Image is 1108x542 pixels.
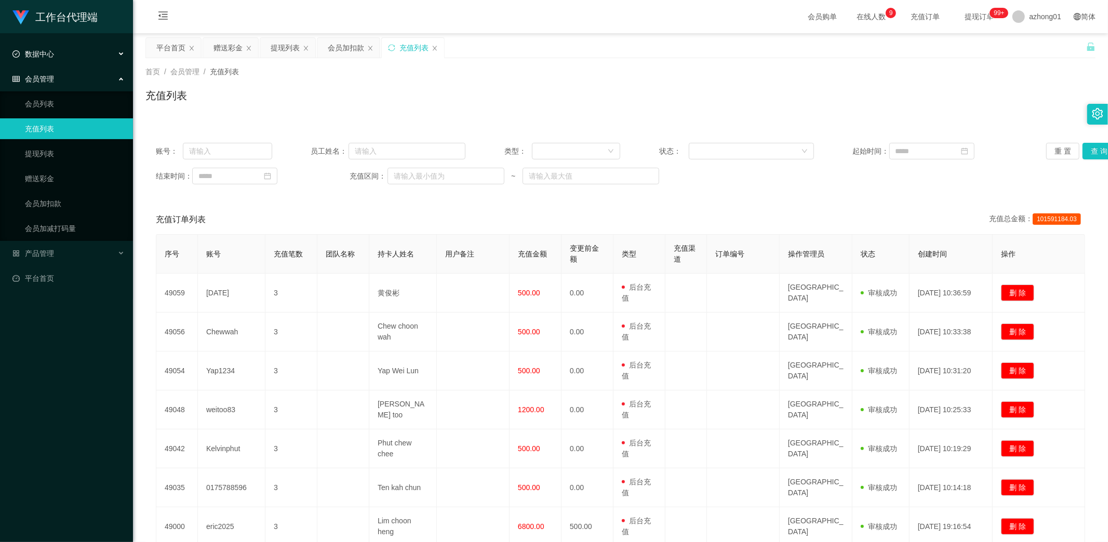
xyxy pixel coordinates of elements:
[562,390,613,429] td: 0.00
[1001,440,1034,457] button: 删 除
[861,405,897,414] span: 审核成功
[1086,42,1096,51] i: 图标: unlock
[326,250,355,258] span: 团队名称
[910,390,993,429] td: [DATE] 10:25:33
[367,45,373,51] i: 图标: close
[432,45,438,51] i: 图标: close
[780,274,852,313] td: [GEOGRAPHIC_DATA]
[156,468,198,507] td: 49035
[349,143,465,159] input: 请输入
[853,146,889,157] span: 起始时间：
[369,468,437,507] td: Ten kah chun
[350,171,388,182] span: 充值区间：
[156,38,185,58] div: 平台首页
[12,250,20,257] i: 图标: appstore-o
[1001,479,1034,496] button: 删 除
[145,1,181,34] i: 图标: menu-fold
[369,313,437,351] td: Chew choon wah
[518,250,547,258] span: 充值金额
[265,429,317,468] td: 3
[622,400,651,419] span: 后台充值
[35,1,98,34] h1: 工作台代理端
[25,143,125,164] a: 提现列表
[399,38,429,58] div: 充值列表
[780,468,852,507] td: [GEOGRAPHIC_DATA]
[265,390,317,429] td: 3
[886,8,896,18] sup: 9
[328,38,364,58] div: 会员加扣款
[156,274,198,313] td: 49059
[311,146,349,157] span: 员工姓名：
[25,93,125,114] a: 会员列表
[164,67,166,76] span: /
[156,390,198,429] td: 49048
[213,38,243,58] div: 赠送彩金
[504,171,523,182] span: ~
[562,468,613,507] td: 0.00
[210,67,239,76] span: 充值列表
[1001,250,1016,258] span: 操作
[802,148,808,155] i: 图标: down
[910,351,993,390] td: [DATE] 10:31:20
[12,12,98,21] a: 工作台代理端
[274,250,303,258] span: 充值笔数
[518,328,540,336] span: 500.00
[388,44,395,51] i: 图标: sync
[562,313,613,351] td: 0.00
[608,148,614,155] i: 图标: down
[445,250,474,258] span: 用户备注
[1074,13,1081,20] i: 图标: global
[780,351,852,390] td: [GEOGRAPHIC_DATA]
[570,244,599,263] span: 变更前金额
[25,193,125,214] a: 会员加扣款
[788,250,824,258] span: 操作管理员
[889,8,893,18] p: 9
[369,390,437,429] td: [PERSON_NAME] too
[25,118,125,139] a: 充值列表
[170,67,199,76] span: 会员管理
[622,478,651,497] span: 后台充值
[1001,284,1034,301] button: 删 除
[910,429,993,468] td: [DATE] 10:19:29
[959,13,999,20] span: 提现订单
[12,50,20,58] i: 图标: check-circle-o
[1092,108,1103,119] i: 图标: setting
[659,146,689,157] span: 状态：
[861,483,897,492] span: 审核成功
[1001,518,1034,535] button: 删 除
[156,313,198,351] td: 49056
[562,429,613,468] td: 0.00
[961,147,968,155] i: 图标: calendar
[1001,323,1034,340] button: 删 除
[156,171,192,182] span: 结束时间：
[378,250,414,258] span: 持卡人姓名
[12,75,20,83] i: 图标: table
[198,429,265,468] td: Kelvinphut
[780,429,852,468] td: [GEOGRAPHIC_DATA]
[861,444,897,453] span: 审核成功
[990,8,1008,18] sup: 1109
[12,268,125,289] a: 图标: dashboard平台首页
[518,522,544,531] span: 6800.00
[861,328,897,336] span: 审核成功
[265,313,317,351] td: 3
[1001,401,1034,418] button: 删 除
[145,88,187,103] h1: 充值列表
[622,250,636,258] span: 类型
[851,13,891,20] span: 在线人数
[1046,143,1079,159] button: 重 置
[905,13,945,20] span: 充值订单
[518,405,544,414] span: 1200.00
[861,250,875,258] span: 状态
[198,351,265,390] td: Yap1234
[206,250,221,258] span: 账号
[780,313,852,351] td: [GEOGRAPHIC_DATA]
[861,522,897,531] span: 审核成功
[189,45,195,51] i: 图标: close
[369,274,437,313] td: 黄俊彬
[198,274,265,313] td: [DATE]
[12,50,54,58] span: 数据中心
[910,468,993,507] td: [DATE] 10:14:18
[861,367,897,375] span: 审核成功
[388,168,504,184] input: 请输入最小值为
